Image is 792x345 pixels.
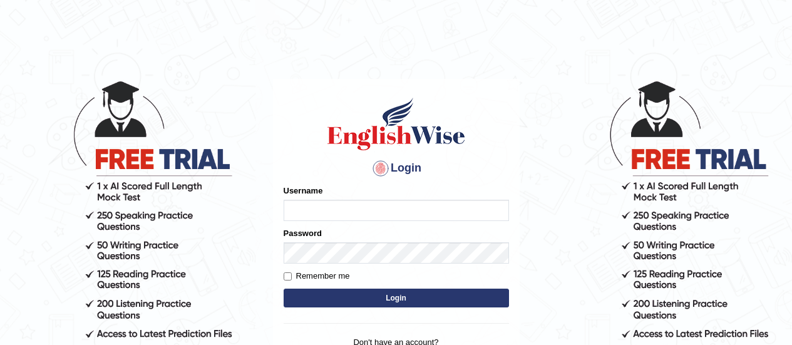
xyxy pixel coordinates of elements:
[284,272,292,281] input: Remember me
[325,96,468,152] img: Logo of English Wise sign in for intelligent practice with AI
[284,227,322,239] label: Password
[284,270,350,282] label: Remember me
[284,158,509,178] h4: Login
[284,185,323,197] label: Username
[284,289,509,307] button: Login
